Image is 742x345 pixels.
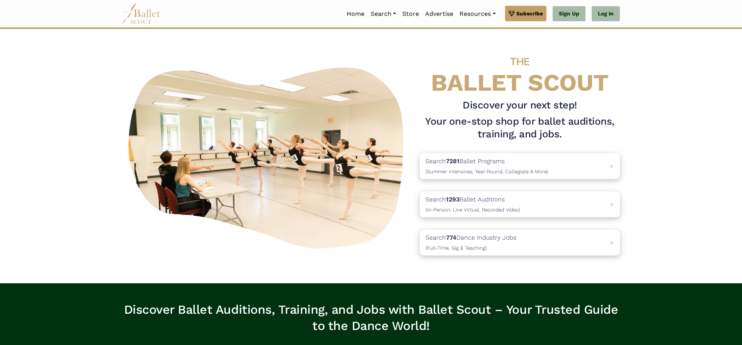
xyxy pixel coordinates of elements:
[122,302,620,334] h3: Discover Ballet Auditions, Training, and Jobs with Ballet Scout – Your Trusted Guide to the Dance...
[425,169,548,174] span: (Summer Intensives, Year-Round, Collegiate & More)
[425,156,548,176] p: Search Ballet Programs
[610,201,614,208] span: >
[505,6,546,21] a: Subscribe
[425,233,516,252] p: Search Dance Industry Jobs
[420,153,620,179] a: Search7281Ballet Programs(Summer Intensives, Year-Round, Collegiate & More)>
[446,234,456,241] b: 774
[420,230,620,255] a: Search774Dance Industry Jobs(Full-Time, Gig & Teaching) >
[344,6,368,22] a: Home
[425,194,520,214] p: Search Ballet Auditions
[446,196,459,203] b: 1293
[368,6,399,22] a: Search
[516,9,543,18] span: Subscribe
[122,59,414,253] img: A group of ballerinas talking to each other in a ballet studio
[553,6,585,22] a: Sign Up
[420,191,620,217] a: Search1293Ballet Auditions(In-Person, Live Virtual, Recorded Video) >
[425,245,487,251] span: (Full-Time, Gig & Teaching)
[425,207,520,213] span: (In-Person, Live Virtual, Recorded Video)
[509,9,515,18] img: gem.svg
[456,6,499,22] a: Resources
[592,6,620,22] a: Log In
[420,99,620,112] h3: Discover your next step!
[420,44,620,96] h4: BALLET SCOUT
[446,157,459,165] b: 7281
[610,239,614,246] span: >
[399,6,422,22] a: Store
[610,162,614,170] span: >
[420,115,620,141] h1: Your one-stop shop for ballet auditions, training, and jobs.
[422,6,456,22] a: Advertise
[510,55,529,68] span: THE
